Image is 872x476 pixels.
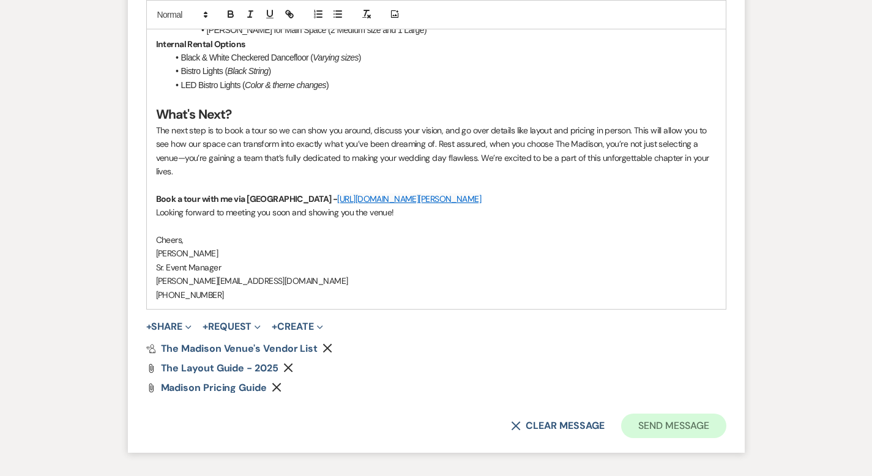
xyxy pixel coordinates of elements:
p: [PERSON_NAME][EMAIL_ADDRESS][DOMAIN_NAME] [156,274,717,288]
em: Black String [228,66,269,76]
strong: Internal Rental Options [156,39,245,50]
p: [PHONE_NUMBER] [156,288,717,302]
li: [PERSON_NAME] for Main Space (2 Medium size and 1 Large) [168,23,717,37]
a: The Layout Guide - 2025 [161,363,278,373]
button: Clear message [511,421,604,431]
li: Black & White Checkered Dancefloor ( ) [168,51,717,64]
button: Request [203,322,261,332]
span: The Layout Guide - 2025 [161,362,278,374]
p: Looking forward to meeting you soon and showing you the venue! [156,206,717,219]
span: The Madison Venue's Vendor List [161,342,318,355]
em: Color & theme changes [245,80,326,90]
strong: What's Next? [156,106,232,123]
a: [URL][DOMAIN_NAME][PERSON_NAME] [337,193,481,204]
button: Share [146,322,192,332]
p: The next step is to book a tour so we can show you around, discuss your vision, and go over detai... [156,124,717,179]
span: + [272,322,277,332]
li: LED Bistro Lights ( ) [168,78,717,92]
em: Varying sizes [313,53,358,62]
a: The Madison Venue's Vendor List [146,344,318,354]
p: Sr. Event Manager [156,261,717,274]
button: Send Message [621,414,726,438]
span: + [146,322,152,332]
a: Madison Pricing Guide [161,383,267,393]
span: Madison Pricing Guide [161,381,267,394]
strong: Book a tour with me via [GEOGRAPHIC_DATA] - [156,193,338,204]
li: Bistro Lights ( ) [168,64,717,78]
p: Cheers, [156,233,717,247]
p: [PERSON_NAME] [156,247,717,260]
span: + [203,322,208,332]
button: Create [272,322,322,332]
